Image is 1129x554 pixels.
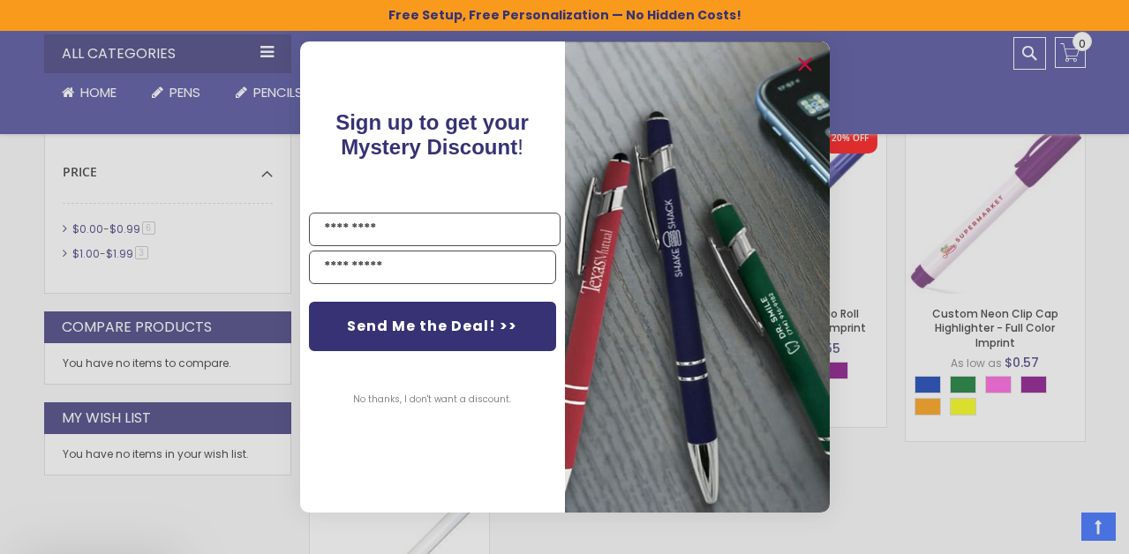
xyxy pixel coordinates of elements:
[791,50,819,79] button: Close dialog
[335,110,529,159] span: Sign up to get your Mystery Discount
[335,110,529,159] span: !
[344,378,520,422] button: No thanks, I don't want a discount.
[565,41,830,512] img: pop-up-image
[309,302,556,351] button: Send Me the Deal! >>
